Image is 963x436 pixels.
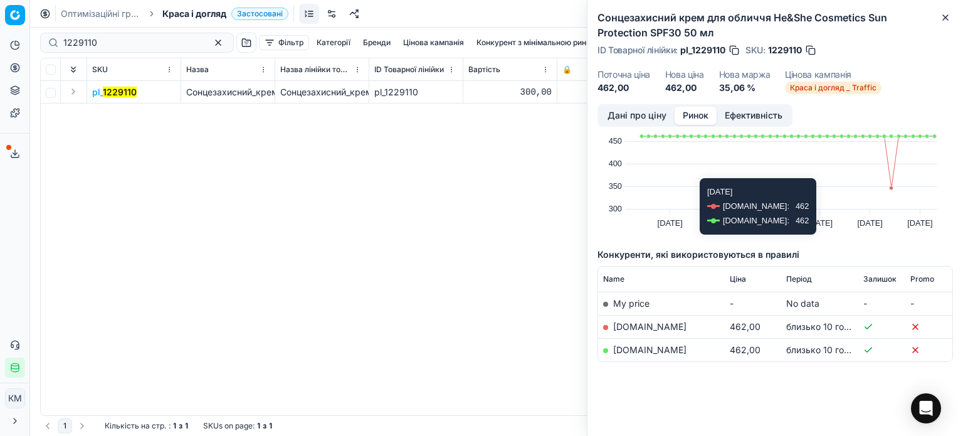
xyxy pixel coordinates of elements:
text: [DATE] [808,218,833,228]
span: Період [786,274,812,284]
button: КM [5,388,25,408]
text: [DATE] [707,218,732,228]
td: - [905,292,952,315]
a: [DOMAIN_NAME] [613,344,687,355]
td: No data [781,292,858,315]
span: Кількість на стр. [105,421,166,431]
dd: 462,00 [597,82,650,94]
span: 462,00 [730,344,760,355]
h2: Сонцезахисний крем для обличчя He&She Cosmetics Sun Protection SPF30 50 мл [597,10,953,40]
button: Категорії [312,35,355,50]
button: Конкурент з мінімальною ринковою ціною [471,35,638,50]
button: Expand all [66,62,81,77]
span: Назва лінійки товарів [280,65,351,75]
span: ID Товарної лінійки : [597,46,678,55]
span: Застосовані [231,8,288,20]
span: Назва [186,65,209,75]
button: 1 [58,418,72,433]
dt: Нова маржа [719,70,771,79]
h5: Конкуренти, які використовуються в правилі [597,248,953,261]
button: Ефективність [717,107,791,125]
nav: breadcrumb [61,8,288,20]
span: pl_1229110 [680,44,725,56]
div: Open Intercom Messenger [911,393,941,423]
span: 462,00 [730,321,760,332]
div: pl_1229110 [374,86,458,98]
button: Go to previous page [40,418,55,433]
span: близько 10 годин тому [786,344,883,355]
button: Ринок [675,107,717,125]
dt: Цінова кампанія [785,70,881,79]
dd: 462,00 [665,82,704,94]
td: - [725,292,781,315]
button: Дані про ціну [599,107,675,125]
dd: 35,06 % [719,82,771,94]
span: ID Товарної лінійки [374,65,444,75]
span: SKU : [745,46,766,55]
span: 🔒 [562,65,572,75]
text: [DATE] [658,218,683,228]
span: Краса і догляд _ Traffic [785,82,881,94]
span: Залишок [863,274,897,284]
span: Краса і догляд [162,8,226,20]
div: Сонцезахисний_крем_для_обличчя_He&She_Cosmetics_Sun_Protection__SPF30_50_мл [280,86,364,98]
span: Краса і доглядЗастосовані [162,8,288,20]
button: Expand [66,84,81,99]
span: Name [603,274,624,284]
input: Пошук по SKU або назві [63,36,201,49]
span: КM [6,389,24,408]
button: Фільтр [259,35,309,50]
text: 400 [609,159,622,168]
div: : [105,421,188,431]
text: 450 [609,136,622,146]
button: Цінова кампанія [398,35,469,50]
span: pl_ [92,86,137,98]
span: Ціна [730,274,746,284]
strong: з [179,421,182,431]
dt: Поточна ціна [597,70,650,79]
button: Бренди [358,35,396,50]
text: [DATE] [907,218,932,228]
button: Go to next page [75,418,90,433]
text: 350 [609,181,622,191]
button: pl_1229110 [92,86,137,98]
mark: 1229110 [103,87,137,97]
strong: 1 [269,421,272,431]
dt: Нова ціна [665,70,704,79]
text: [DATE] [858,218,883,228]
span: SKU [92,65,108,75]
div: 300,00 [468,86,552,98]
nav: pagination [40,418,90,433]
span: близько 10 годин тому [786,321,883,332]
strong: 1 [173,421,176,431]
span: 1229110 [768,44,802,56]
a: [DOMAIN_NAME] [613,321,687,332]
span: Вартість [468,65,500,75]
text: [DATE] [757,218,782,228]
span: Promo [910,274,934,284]
td: - [858,292,905,315]
span: SKUs on page : [203,421,255,431]
text: 300 [609,204,622,213]
strong: з [263,421,266,431]
strong: 1 [257,421,260,431]
a: Оптимізаційні групи [61,8,141,20]
span: Сонцезахисний_крем_для_обличчя_He&She_Cosmetics_Sun_Protection__SPF30_50_мл [186,87,548,97]
span: My price [613,298,650,309]
strong: 1 [185,421,188,431]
